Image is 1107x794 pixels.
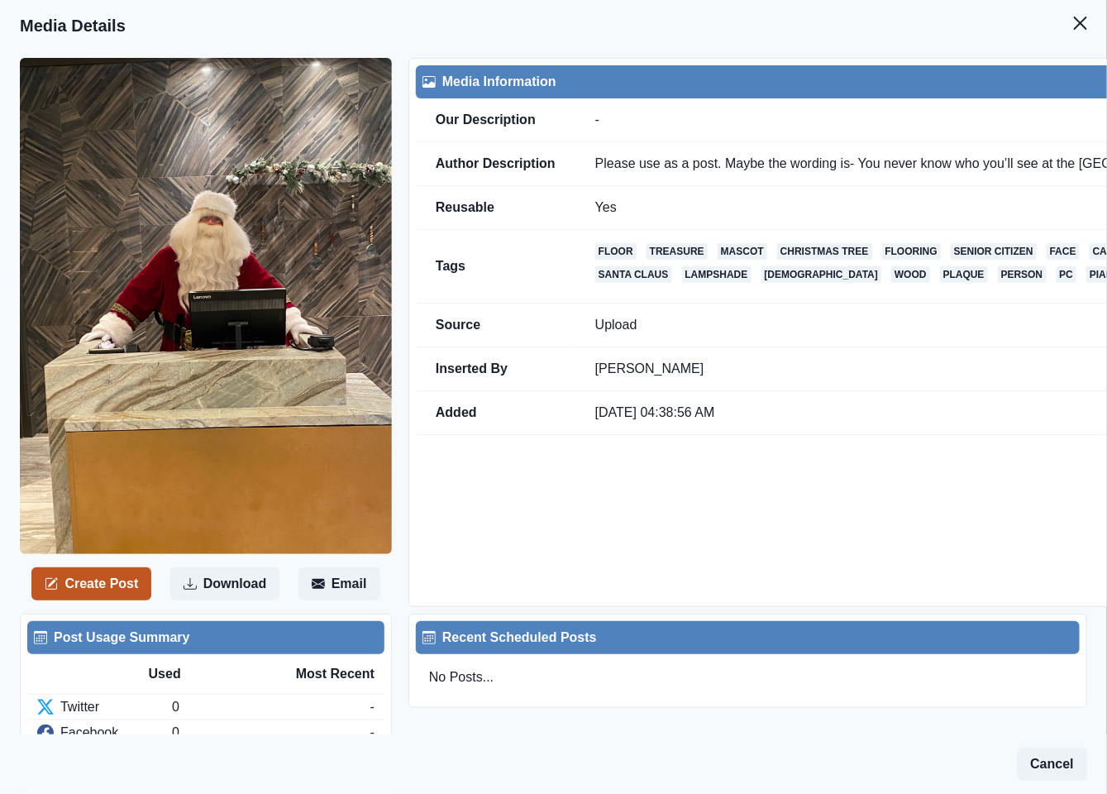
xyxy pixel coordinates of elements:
button: Download [170,567,279,600]
button: Create Post [31,567,151,600]
a: christmas tree [777,243,872,260]
div: - [370,697,375,717]
a: person [998,266,1047,283]
img: cetodfp5ndrn4lxcfyhh [20,58,392,554]
td: Reusable [416,186,575,230]
a: flooring [882,243,941,260]
td: Inserted By [416,347,575,391]
a: floor [595,243,637,260]
button: Email [298,567,380,600]
a: plaque [940,266,988,283]
div: Most Recent [261,664,375,684]
td: Our Description [416,98,575,142]
button: Close [1064,7,1097,40]
a: santa claus [595,266,672,283]
a: face [1047,243,1080,260]
a: mascot [718,243,767,260]
div: 0 [172,723,370,743]
div: No Posts... [416,654,1080,701]
a: pc [1057,266,1077,283]
div: 0 [172,697,370,717]
a: wood [891,266,930,283]
a: treasure [647,243,708,260]
a: lampshade [682,266,752,283]
div: Facebook [37,723,172,743]
div: Recent Scheduled Posts [422,628,1073,648]
div: Twitter [37,697,172,717]
div: - [370,723,375,743]
button: Cancel [1018,748,1087,781]
td: Source [416,304,575,347]
td: Author Description [416,142,575,186]
td: Tags [416,230,575,304]
a: [DEMOGRAPHIC_DATA] [761,266,882,283]
td: Added [416,391,575,435]
div: Post Usage Summary [34,628,378,648]
a: [PERSON_NAME] [595,361,704,375]
div: Used [149,664,262,684]
a: senior citizen [951,243,1037,260]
